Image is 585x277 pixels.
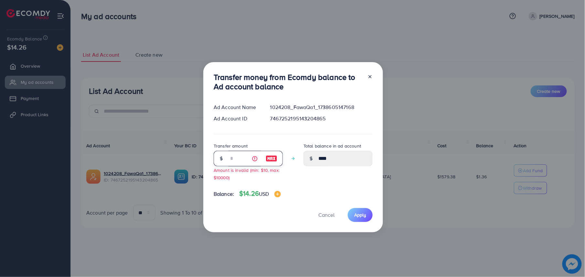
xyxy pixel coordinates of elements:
h4: $14.26 [239,190,281,198]
h3: Transfer money from Ecomdy balance to Ad account balance [214,72,362,91]
button: Cancel [310,208,343,222]
button: Apply [348,208,373,222]
div: Ad Account Name [208,104,265,111]
img: image [266,155,277,162]
small: Amount is invalid (min: $10, max: $10000) [214,167,280,181]
span: USD [259,190,269,197]
div: Ad Account ID [208,115,265,122]
div: 7467252195143204865 [265,115,378,122]
img: image [274,191,281,197]
label: Transfer amount [214,143,248,149]
span: Balance: [214,190,234,198]
label: Total balance in ad account [303,143,361,149]
span: Cancel [318,211,335,218]
span: Apply [354,212,366,218]
div: 1024208_FawaQa1_1738605147168 [265,104,378,111]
